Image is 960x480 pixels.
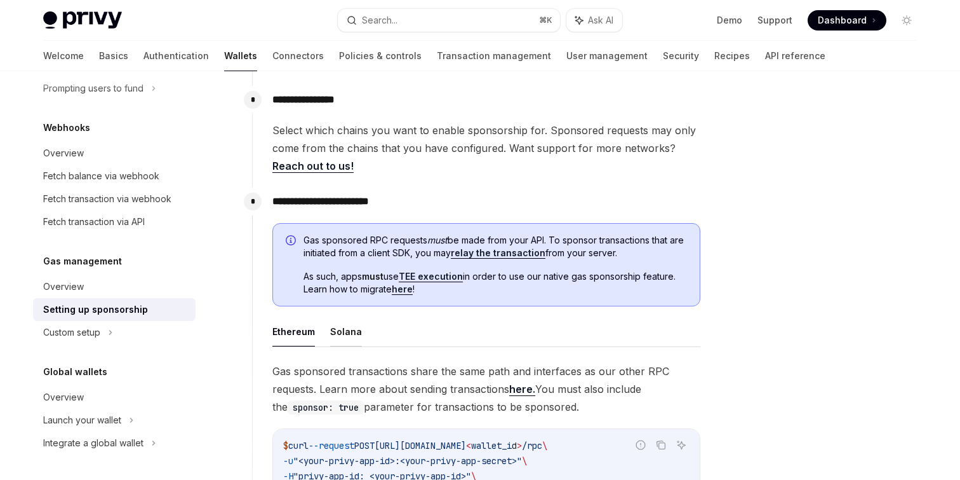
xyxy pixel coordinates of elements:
[522,440,542,451] span: /rpc
[293,455,522,467] span: "<your-privy-app-id>:<your-privy-app-secret>"
[43,146,84,161] div: Overview
[33,210,196,233] a: Fetch transaction via API
[354,440,375,451] span: POST
[283,440,288,451] span: $
[303,234,687,259] span: Gas sponsored RPC requests be made from your API. To sponsor transactions that are initiated from...
[303,270,687,296] span: As such, apps use in order to use our native gas sponsorship feature. Learn how to migrate !
[427,235,448,245] em: must
[33,165,196,188] a: Fetch balance via webhook
[272,41,324,71] a: Connectors
[43,364,107,380] h5: Global wallets
[897,10,917,31] button: Toggle dark mode
[286,235,298,248] svg: Info
[43,435,143,451] div: Integrate a global wallet
[338,9,560,32] button: Search...⌘K
[588,14,613,27] span: Ask AI
[653,437,669,453] button: Copy the contents from the code block
[288,440,309,451] span: curl
[288,401,364,415] code: sponsor: true
[362,13,397,28] div: Search...
[43,214,145,230] div: Fetch transaction via API
[542,440,547,451] span: \
[517,440,522,451] span: >
[143,41,209,71] a: Authentication
[43,279,84,294] div: Overview
[43,390,84,405] div: Overview
[522,455,527,467] span: \
[362,271,383,282] strong: must
[330,317,362,346] button: Solana
[43,325,100,340] div: Custom setup
[673,437,690,453] button: Ask AI
[43,168,159,184] div: Fetch balance via webhook
[765,41,825,71] a: API reference
[43,302,148,317] div: Setting up sponsorship
[808,10,886,31] a: Dashboard
[272,160,354,173] a: Reach out to us!
[375,440,466,451] span: [URL][DOMAIN_NAME]
[224,41,257,71] a: Wallets
[272,362,700,416] span: Gas sponsored transactions share the same path and interfaces as our other RPC requests. Learn mo...
[272,121,700,175] span: Select which chains you want to enable sponsorship for. Sponsored requests may only come from the...
[43,41,84,71] a: Welcome
[471,440,512,451] span: wallet_i
[451,247,545,259] a: relay the transaction
[43,191,171,207] div: Fetch transaction via webhook
[509,383,535,396] a: here.
[399,271,463,282] a: TEE execution
[566,9,622,32] button: Ask AI
[33,188,196,210] a: Fetch transaction via webhook
[466,440,471,451] span: <
[99,41,128,71] a: Basics
[632,437,649,453] button: Report incorrect code
[437,41,551,71] a: Transaction management
[33,275,196,298] a: Overview
[43,413,121,428] div: Launch your wallet
[272,317,315,346] button: Ethereum
[33,298,196,321] a: Setting up sponsorship
[757,14,792,27] a: Support
[539,15,552,25] span: ⌘ K
[309,440,354,451] span: --request
[512,440,517,451] span: d
[714,41,750,71] a: Recipes
[566,41,648,71] a: User management
[43,11,122,29] img: light logo
[33,386,196,409] a: Overview
[283,455,293,467] span: -u
[339,41,422,71] a: Policies & controls
[33,142,196,165] a: Overview
[818,14,867,27] span: Dashboard
[663,41,699,71] a: Security
[43,254,122,269] h5: Gas management
[392,284,413,295] a: here
[43,120,90,135] h5: Webhooks
[717,14,742,27] a: Demo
